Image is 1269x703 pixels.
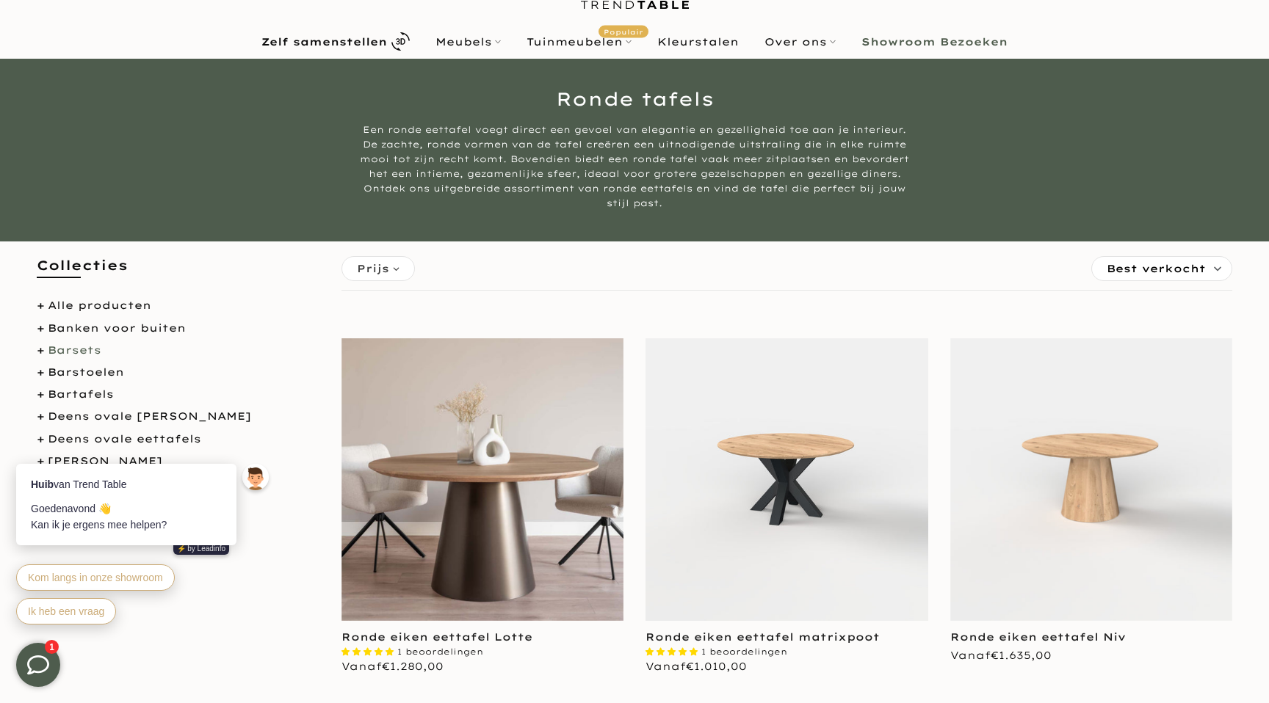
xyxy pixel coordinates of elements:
[423,33,514,51] a: Meubels
[1092,257,1232,280] label: Sorteren:Best verkocht
[341,630,532,644] a: Ronde eiken eettafel Lotte
[752,33,849,51] a: Over ons
[861,37,1008,47] b: Showroom Bezoeken
[646,660,747,673] span: Vanaf
[205,90,1064,108] h1: Ronde tafels
[514,33,645,51] a: TuinmeubelenPopulair
[382,660,444,673] span: €1.280,00
[359,123,910,211] div: Een ronde eettafel voegt direct een gevoel van elegantie en gezelligheid toe aan je interieur. De...
[646,630,880,644] a: Ronde eiken eettafel matrixpoot
[1107,257,1206,280] span: Best verkocht
[701,646,787,657] span: 1 beoordelingen
[645,33,752,51] a: Kleurstalen
[48,365,124,379] a: Barstoelen
[357,261,389,277] span: Prijs
[950,630,1126,644] a: Ronde eiken eettafel Niv
[646,646,701,657] span: 5.00 stars
[37,256,319,289] h5: Collecties
[599,25,648,37] span: Populair
[686,660,747,673] span: €1.010,00
[397,646,483,657] span: 1 beoordelingen
[1,392,288,643] iframe: bot-iframe
[341,660,444,673] span: Vanaf
[48,321,186,335] a: Banken voor buiten
[991,649,1052,662] span: €1.635,00
[249,29,423,54] a: Zelf samenstellen
[48,387,114,401] a: Bartafels
[341,646,397,657] span: 5.00 stars
[1,628,75,702] iframe: toggle-frame
[261,37,387,47] b: Zelf samenstellen
[48,343,101,357] a: Barsets
[950,649,1052,662] span: Vanaf
[849,33,1021,51] a: Showroom Bezoeken
[48,299,151,312] a: Alle producten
